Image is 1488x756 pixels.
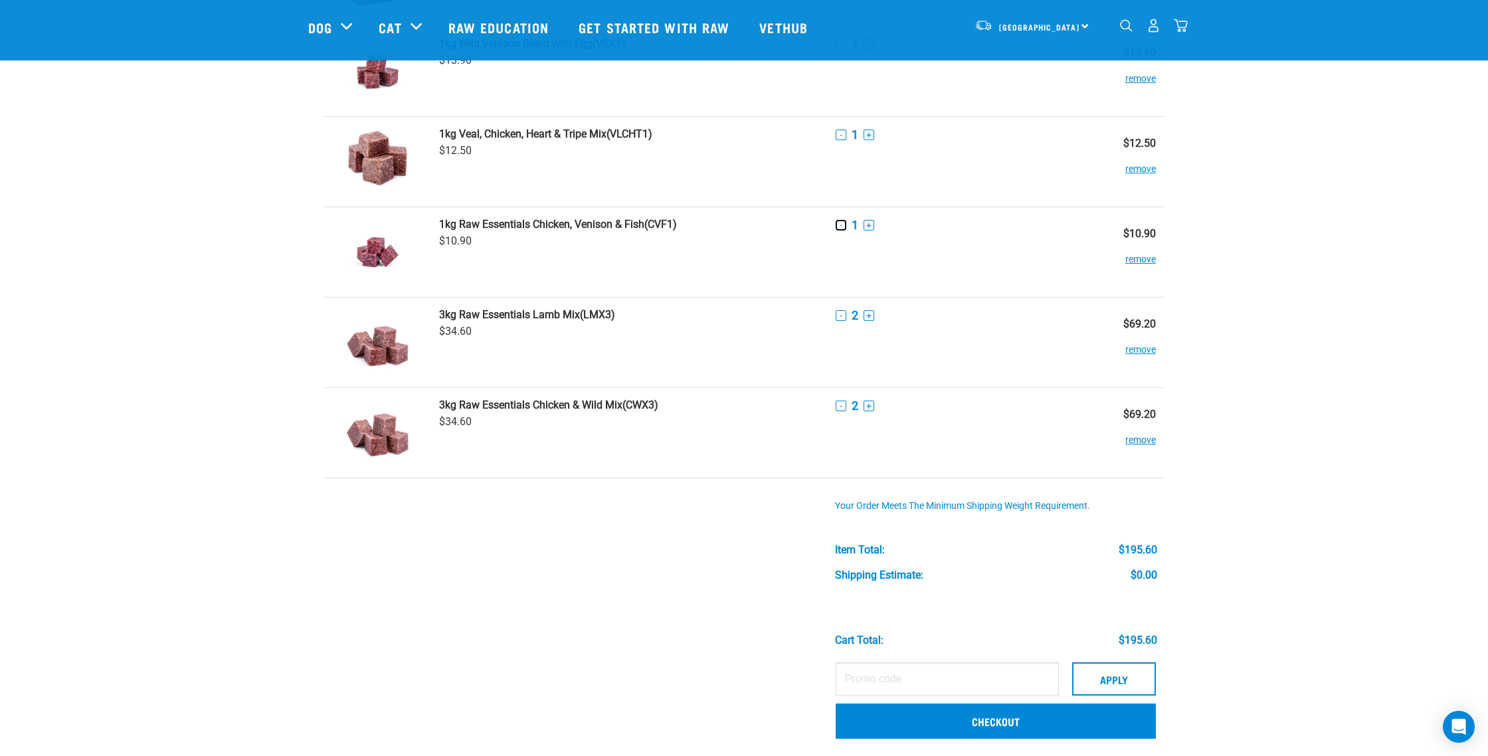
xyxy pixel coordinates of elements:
button: remove [1125,149,1156,175]
div: Your order meets the minimum shipping weight requirement. [835,501,1157,512]
input: Promo code [836,662,1059,696]
img: home-icon-1@2x.png [1120,19,1133,32]
a: Raw Education [435,1,565,54]
img: Wild Venison Blend with Egg [343,37,412,106]
button: + [864,130,874,140]
td: $13.90 [1080,27,1164,117]
img: van-moving.png [975,19,992,31]
span: $34.60 [439,325,472,337]
td: $12.50 [1080,117,1164,207]
button: remove [1125,421,1156,446]
button: remove [1125,59,1156,85]
button: Apply [1072,662,1156,696]
span: 2 [852,399,858,413]
button: remove [1125,240,1156,266]
div: $195.60 [1119,634,1157,646]
span: [GEOGRAPHIC_DATA] [999,25,1079,29]
strong: 1kg Veal, Chicken, Heart & Tripe Mix [439,128,606,140]
button: - [836,401,846,411]
a: Vethub [746,1,824,54]
img: Raw Essentials Chicken, Venison & Fish [343,218,412,286]
button: - [836,130,846,140]
a: 1kg Raw Essentials Chicken, Venison & Fish(CVF1) [439,218,820,231]
strong: 3kg Raw Essentials Lamb Mix [439,308,580,321]
button: + [864,401,874,411]
button: - [836,310,846,321]
img: Raw Essentials Lamb Mix [343,308,412,377]
a: 3kg Raw Essentials Lamb Mix(LMX3) [439,308,820,321]
div: Cart total: [835,634,883,646]
img: Raw Essentials Chicken & Wild Mix [343,399,412,467]
a: 3kg Raw Essentials Chicken & Wild Mix(CWX3) [439,399,820,411]
a: Cat [379,17,401,37]
button: remove [1125,330,1156,356]
button: + [864,220,874,231]
span: 2 [852,308,858,322]
a: Get started with Raw [565,1,746,54]
div: Item Total: [835,544,885,556]
span: $12.50 [439,144,472,157]
strong: 3kg Raw Essentials Chicken & Wild Mix [439,399,622,411]
img: user.png [1147,19,1161,33]
button: + [864,310,874,321]
span: 1 [852,128,858,142]
span: $34.60 [439,415,472,428]
img: Veal, Chicken, Heart & Tripe Mix [343,128,412,196]
strong: 1kg Raw Essentials Chicken, Venison & Fish [439,218,644,231]
span: $10.90 [439,235,472,247]
a: Checkout [836,704,1156,738]
div: $195.60 [1119,544,1157,556]
td: $69.20 [1080,298,1164,388]
td: $69.20 [1080,388,1164,478]
a: Dog [308,17,332,37]
span: 1 [852,218,858,232]
div: Shipping Estimate: [835,569,923,581]
img: home-icon@2x.png [1174,19,1188,33]
td: $10.90 [1080,207,1164,298]
a: 1kg Veal, Chicken, Heart & Tripe Mix(VLCHT1) [439,128,820,140]
div: Open Intercom Messenger [1443,711,1475,743]
button: - [836,220,846,231]
div: $0.00 [1131,569,1157,581]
